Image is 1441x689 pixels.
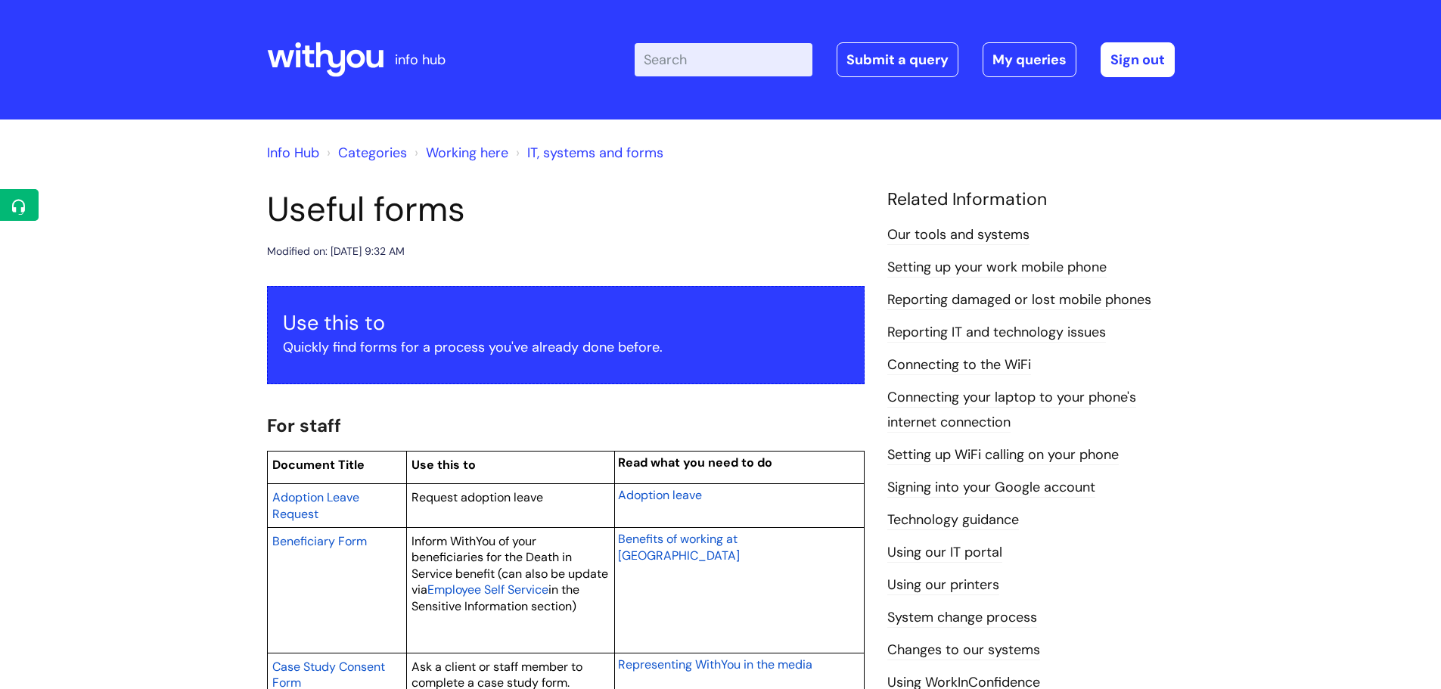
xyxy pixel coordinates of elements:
a: Connecting to the WiFi [887,355,1031,375]
a: Technology guidance [887,511,1019,530]
a: Categories [338,144,407,162]
a: Employee Self Service [427,580,548,598]
a: Using our printers [887,576,999,595]
span: Representing WithYou in the media [618,656,812,672]
a: Working here [426,144,508,162]
a: Signing into your Google account [887,478,1095,498]
a: Reporting damaged or lost mobile phones [887,290,1151,310]
h3: Use this to [283,311,849,335]
a: Using our IT portal [887,543,1002,563]
span: in the Sensitive Information section) [411,582,579,614]
div: | - [635,42,1175,77]
a: System change process [887,608,1037,628]
a: Changes to our systems [887,641,1040,660]
a: Adoption Leave Request [272,488,359,523]
a: Benefits of working at [GEOGRAPHIC_DATA] [618,529,740,564]
a: Adoption leave [618,486,702,504]
a: Reporting IT and technology issues [887,323,1106,343]
span: Read what you need to do [618,455,772,470]
span: Request adoption leave [411,489,543,505]
span: For staff [267,414,341,437]
a: Submit a query [837,42,958,77]
span: Adoption Leave Request [272,489,359,522]
span: Adoption leave [618,487,702,503]
a: Sign out [1101,42,1175,77]
li: IT, systems and forms [512,141,663,165]
span: Document Title [272,457,365,473]
a: My queries [983,42,1076,77]
a: Setting up WiFi calling on your phone [887,445,1119,465]
div: Modified on: [DATE] 9:32 AM [267,242,405,261]
span: Use this to [411,457,476,473]
span: Employee Self Service [427,582,548,597]
a: Info Hub [267,144,319,162]
li: Solution home [323,141,407,165]
h4: Related Information [887,189,1175,210]
input: Search [635,43,812,76]
span: Beneficiary Form [272,533,367,549]
span: Inform WithYou of your beneficiaries for the Death in Service benefit (can also be update via [411,533,608,598]
a: Connecting your laptop to your phone's internet connection [887,388,1136,432]
a: Beneficiary Form [272,532,367,550]
p: info hub [395,48,446,72]
a: Our tools and systems [887,225,1030,245]
p: Quickly find forms for a process you've already done before. [283,335,849,359]
li: Working here [411,141,508,165]
a: IT, systems and forms [527,144,663,162]
a: Setting up your work mobile phone [887,258,1107,278]
h1: Useful forms [267,189,865,230]
a: Representing WithYou in the media [618,655,812,673]
span: Benefits of working at [GEOGRAPHIC_DATA] [618,531,740,563]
